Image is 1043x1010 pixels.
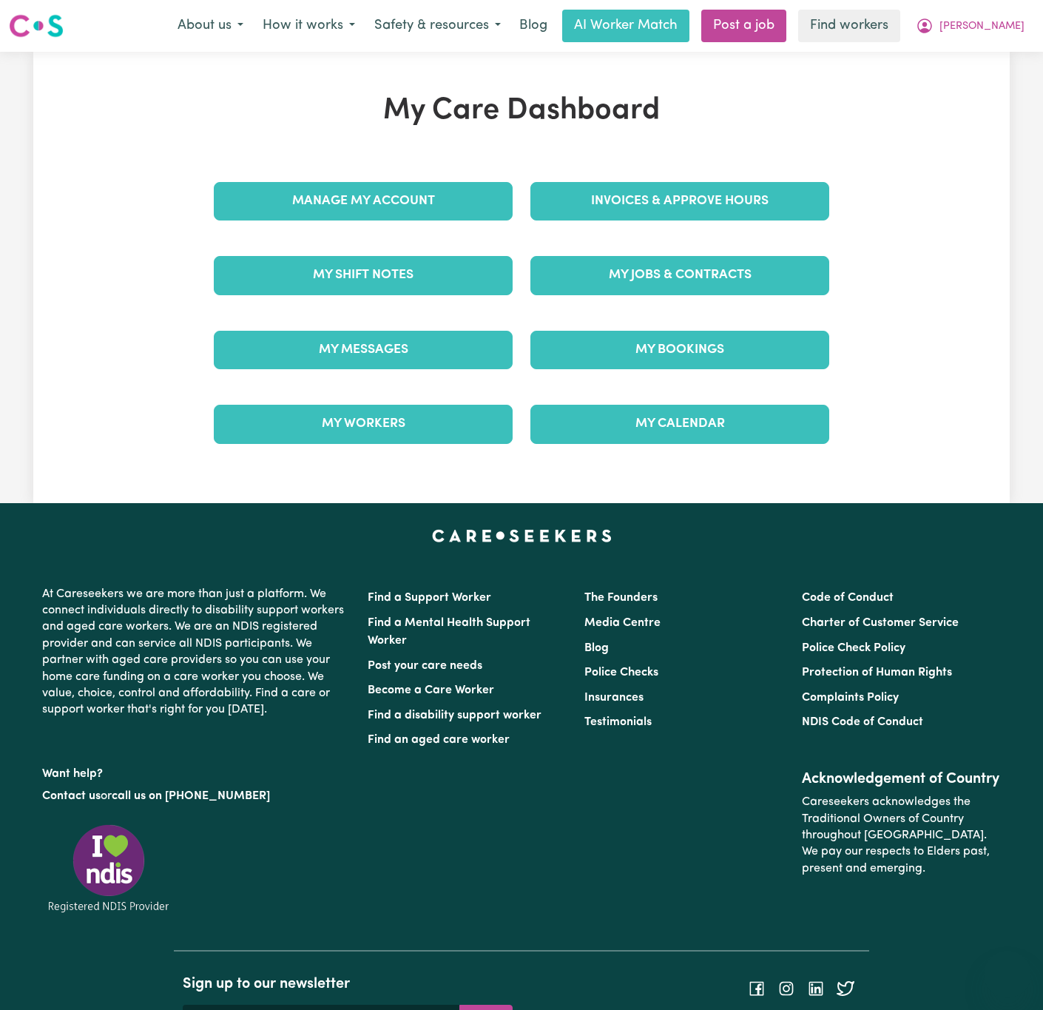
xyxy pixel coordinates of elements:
a: AI Worker Match [562,10,689,42]
a: Charter of Customer Service [802,617,959,629]
img: Careseekers logo [9,13,64,39]
a: call us on [PHONE_NUMBER] [112,790,270,802]
a: Find a disability support worker [368,710,541,721]
a: My Messages [214,331,513,369]
a: My Jobs & Contracts [530,256,829,294]
a: Become a Care Worker [368,684,494,696]
h1: My Care Dashboard [205,93,838,129]
a: Media Centre [584,617,661,629]
a: Code of Conduct [802,592,894,604]
a: Blog [510,10,556,42]
a: Complaints Policy [802,692,899,704]
a: My Workers [214,405,513,443]
a: Follow Careseekers on LinkedIn [807,982,825,994]
a: Invoices & Approve Hours [530,182,829,220]
a: The Founders [584,592,658,604]
a: Contact us [42,790,101,802]
a: Testimonials [584,716,652,728]
a: Find a Mental Health Support Worker [368,617,530,647]
span: [PERSON_NAME] [939,18,1025,35]
a: Find workers [798,10,900,42]
p: Want help? [42,760,350,782]
a: Protection of Human Rights [802,667,952,679]
a: Manage My Account [214,182,513,220]
a: Find an aged care worker [368,734,510,746]
h2: Acknowledgement of Country [802,770,1001,788]
button: My Account [906,10,1034,41]
a: My Shift Notes [214,256,513,294]
a: Careseekers logo [9,9,64,43]
a: My Calendar [530,405,829,443]
a: Post your care needs [368,660,482,672]
a: Follow Careseekers on Instagram [777,982,795,994]
p: or [42,782,350,810]
a: Careseekers home page [432,530,612,542]
a: Police Check Policy [802,642,905,654]
img: Registered NDIS provider [42,822,175,915]
p: Careseekers acknowledges the Traditional Owners of Country throughout [GEOGRAPHIC_DATA]. We pay o... [802,788,1001,883]
a: Insurances [584,692,644,704]
p: At Careseekers we are more than just a platform. We connect individuals directly to disability su... [42,580,350,724]
a: My Bookings [530,331,829,369]
button: How it works [253,10,365,41]
a: Post a job [701,10,786,42]
iframe: Button to launch messaging window [984,951,1031,998]
button: Safety & resources [365,10,510,41]
a: Follow Careseekers on Facebook [748,982,766,994]
a: Blog [584,642,609,654]
a: Follow Careseekers on Twitter [837,982,854,994]
a: NDIS Code of Conduct [802,716,923,728]
h2: Sign up to our newsletter [183,975,513,993]
a: Find a Support Worker [368,592,491,604]
button: About us [168,10,253,41]
a: Police Checks [584,667,658,679]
